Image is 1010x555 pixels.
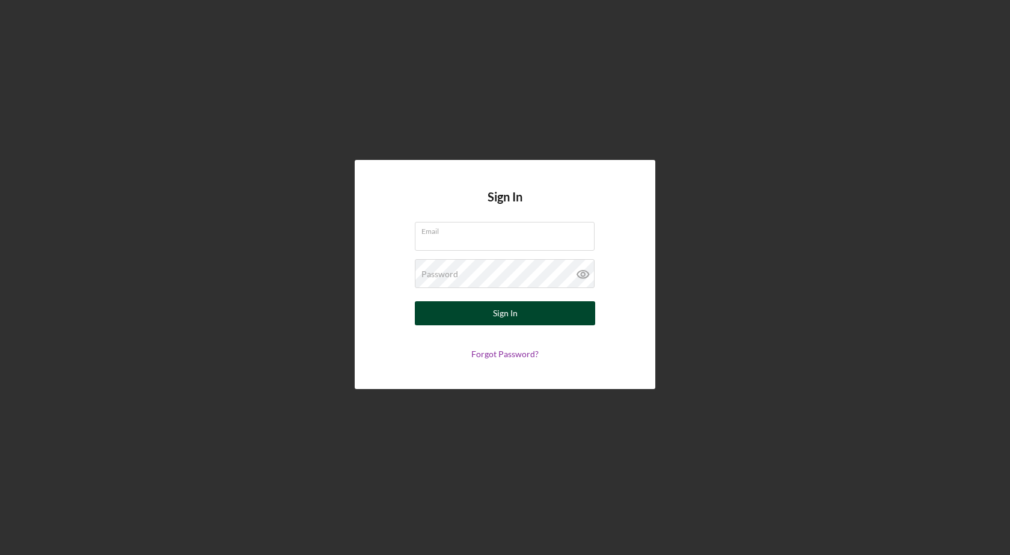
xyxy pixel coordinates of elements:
label: Email [421,222,595,236]
div: Sign In [493,301,518,325]
button: Sign In [415,301,595,325]
h4: Sign In [488,190,522,222]
a: Forgot Password? [471,349,539,359]
label: Password [421,269,458,279]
